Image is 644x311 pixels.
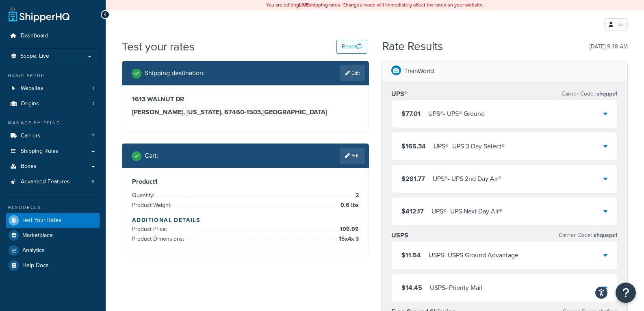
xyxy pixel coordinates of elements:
[432,206,502,217] div: UPS® - UPS Next Day Air®
[6,96,100,111] li: Origins
[592,231,618,239] span: shqusps1
[93,85,94,92] span: 1
[616,283,636,303] button: Open Resource Center
[338,200,359,210] span: 0.6 lbs
[433,173,501,185] div: UPS® - UPS 2nd Day Air®
[401,109,421,118] span: $77.01
[145,152,158,159] h2: Cart :
[132,201,173,209] span: Product Weight:
[132,178,359,186] h3: Product 1
[434,141,505,152] div: UPS® - UPS 3 Day Select®
[6,243,100,258] a: Analytics
[401,283,422,292] span: $14.45
[401,207,424,216] span: $412.17
[20,53,49,60] span: Scope: Live
[93,100,94,107] span: 1
[6,258,100,273] a: Help Docs
[132,108,359,116] h3: [PERSON_NAME], [US_STATE], 67460-1503 , [GEOGRAPHIC_DATA]
[21,85,43,92] span: Websites
[6,120,100,126] div: Manage Shipping
[595,89,618,98] span: shqups1
[22,232,53,239] span: Marketplace
[21,133,41,139] span: Carriers
[6,128,100,144] a: Carriers7
[382,40,443,53] h2: Rate Results
[337,234,359,244] span: 15 x 4 x 3
[21,178,70,185] span: Advanced Features
[122,39,195,54] h1: Test your rates
[401,250,421,260] span: $11.54
[145,70,205,77] h2: Shipping destination :
[340,148,365,164] a: Edit
[401,141,426,151] span: $165.34
[430,282,482,294] div: USPS - Priority Mail
[132,225,169,233] span: Product Price:
[91,178,94,185] span: 3
[590,41,628,52] p: [DATE] 9:48 AM
[6,81,100,96] li: Websites
[21,100,39,107] span: Origins
[132,191,156,200] span: Quantity:
[6,28,100,43] a: Dashboard
[6,204,100,211] div: Resources
[21,163,37,170] span: Boxes
[429,250,518,261] div: USPS - USPS Ground Advantage
[92,133,94,139] span: 7
[428,108,485,120] div: UPS® - UPS® Ground
[404,65,434,77] p: TrainWorld
[22,217,61,224] span: Test Your Rates
[132,216,359,224] h4: Additional Details
[6,159,100,174] a: Boxes
[338,224,359,234] span: 109.99
[6,144,100,159] a: Shipping Rules
[299,1,309,9] b: LIVE
[6,72,100,79] div: Basic Setup
[401,174,425,183] span: $281.77
[559,230,618,241] p: Carrier Code:
[340,65,365,81] a: Edit
[6,128,100,144] li: Carriers
[21,148,59,155] span: Shipping Rules
[6,174,100,189] a: Advanced Features3
[336,40,367,54] button: Reset
[391,231,408,239] h3: USPS
[353,191,359,200] span: 2
[6,174,100,189] li: Advanced Features
[132,95,359,103] h3: 1613 WALNUT DR
[22,247,45,254] span: Analytics
[22,262,49,269] span: Help Docs
[391,90,408,98] h3: UPS®
[6,213,100,228] a: Test Your Rates
[562,88,618,100] p: Carrier Code:
[132,235,186,243] span: Product Dimensions:
[21,33,48,39] span: Dashboard
[6,96,100,111] a: Origins1
[6,228,100,243] a: Marketplace
[6,81,100,96] a: Websites1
